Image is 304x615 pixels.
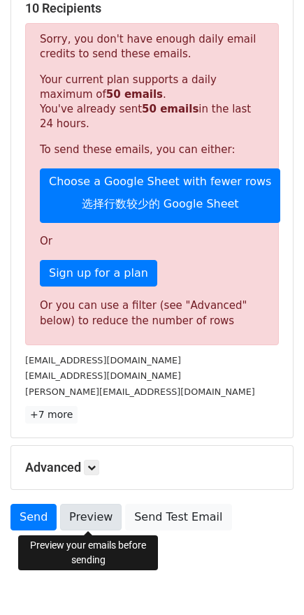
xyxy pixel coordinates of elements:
div: Or you can use a filter (see "Advanced" below) to reduce the number of rows [40,298,264,329]
p: To send these emails, you can either: [40,143,264,157]
strong: 50 emails [106,88,163,101]
strong: 50 emails [142,103,198,115]
h5: 10 Recipients [25,1,279,16]
a: Preview [60,504,122,530]
a: Choose a Google Sheet with fewer rows选择行数较少的 Google Sheet [40,168,280,223]
a: Send [10,504,57,530]
small: [EMAIL_ADDRESS][DOMAIN_NAME] [25,370,181,381]
h5: Advanced [25,460,279,475]
p: Or [40,234,264,249]
p: Sorry, you don't have enough daily email credits to send these emails. [40,32,264,61]
p: Your current plan supports a daily maximum of . You've already sent in the last 24 hours. [40,73,264,131]
a: Send Test Email [125,504,231,530]
small: [PERSON_NAME][EMAIL_ADDRESS][DOMAIN_NAME] [25,386,255,397]
div: Preview your emails before sending [18,535,158,570]
a: +7 more [25,406,78,424]
a: Sign up for a plan [40,260,157,287]
font: 选择行数较少的 Google Sheet [82,197,239,210]
small: [EMAIL_ADDRESS][DOMAIN_NAME] [25,355,181,366]
div: 聊天小组件 [234,548,304,615]
iframe: Chat Widget [234,548,304,615]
